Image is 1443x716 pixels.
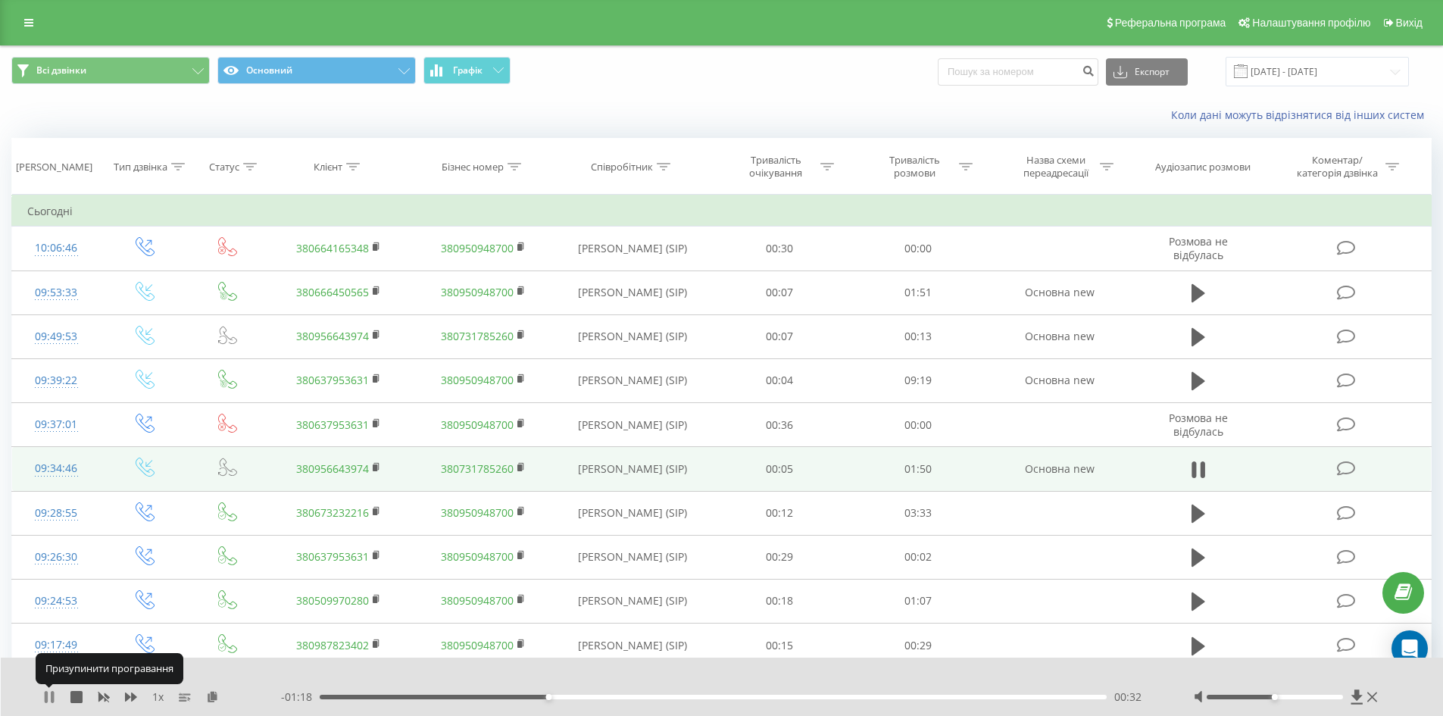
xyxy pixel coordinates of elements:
div: Клієнт [314,161,342,174]
div: 09:49:53 [27,322,86,352]
td: Основна new [987,270,1131,314]
a: 380637953631 [296,417,369,432]
a: 380637953631 [296,373,369,387]
td: 00:07 [711,314,849,358]
button: Основний [217,57,416,84]
td: [PERSON_NAME] (SIP) [555,447,711,491]
div: 09:39:22 [27,366,86,396]
a: 380950948700 [441,549,514,564]
div: 09:37:01 [27,410,86,439]
td: 00:05 [711,447,849,491]
td: 00:00 [849,403,988,447]
td: 00:30 [711,227,849,270]
td: Основна new [987,314,1131,358]
td: 00:29 [849,624,988,668]
a: 380666450565 [296,285,369,299]
a: Коли дані можуть відрізнятися вiд інших систем [1171,108,1432,122]
td: 00:36 [711,403,849,447]
td: [PERSON_NAME] (SIP) [555,270,711,314]
div: Статус [209,161,239,174]
a: 380950948700 [441,285,514,299]
a: 380987823402 [296,638,369,652]
div: 09:53:33 [27,278,86,308]
div: Тривалість очікування [736,154,817,180]
a: 380950948700 [441,505,514,520]
td: [PERSON_NAME] (SIP) [555,314,711,358]
div: 09:34:46 [27,454,86,483]
input: Пошук за номером [938,58,1098,86]
div: 10:06:46 [27,233,86,263]
td: 00:12 [711,491,849,535]
span: Розмова не відбулась [1169,234,1228,262]
div: 09:28:55 [27,499,86,528]
span: Вихід [1396,17,1423,29]
td: 00:18 [711,579,849,623]
td: 09:19 [849,358,988,402]
div: Тип дзвінка [114,161,167,174]
div: [PERSON_NAME] [16,161,92,174]
div: 09:24:53 [27,586,86,616]
span: 1 x [152,689,164,705]
div: Призупинити програвання [36,653,183,683]
div: Бізнес номер [442,161,504,174]
span: - 01:18 [281,689,320,705]
div: Назва схеми переадресації [1015,154,1096,180]
a: 380950948700 [441,593,514,608]
div: Accessibility label [545,694,551,700]
a: 380673232216 [296,505,369,520]
td: Основна new [987,358,1131,402]
td: 00:07 [711,270,849,314]
span: Розмова не відбулась [1169,411,1228,439]
td: [PERSON_NAME] (SIP) [555,579,711,623]
div: Коментар/категорія дзвінка [1293,154,1382,180]
span: 00:32 [1114,689,1142,705]
td: [PERSON_NAME] (SIP) [555,358,711,402]
td: Основна new [987,447,1131,491]
td: 00:13 [849,314,988,358]
div: 09:17:49 [27,630,86,660]
td: 00:00 [849,227,988,270]
td: 01:07 [849,579,988,623]
a: 380950948700 [441,638,514,652]
span: Графік [453,65,483,76]
div: 09:26:30 [27,542,86,572]
a: 380950948700 [441,417,514,432]
button: Всі дзвінки [11,57,210,84]
a: 380664165348 [296,241,369,255]
td: [PERSON_NAME] (SIP) [555,535,711,579]
div: Accessibility label [1272,694,1278,700]
td: 00:29 [711,535,849,579]
td: 03:33 [849,491,988,535]
td: 01:50 [849,447,988,491]
span: Всі дзвінки [36,64,86,77]
td: [PERSON_NAME] (SIP) [555,403,711,447]
td: 00:15 [711,624,849,668]
a: 380731785260 [441,461,514,476]
td: 01:51 [849,270,988,314]
a: 380731785260 [441,329,514,343]
a: 380950948700 [441,373,514,387]
a: 380509970280 [296,593,369,608]
td: [PERSON_NAME] (SIP) [555,227,711,270]
button: Графік [423,57,511,84]
a: 380637953631 [296,549,369,564]
td: [PERSON_NAME] (SIP) [555,491,711,535]
a: 380950948700 [441,241,514,255]
div: Співробітник [591,161,653,174]
span: Реферальна програма [1115,17,1226,29]
a: 380956643974 [296,329,369,343]
td: [PERSON_NAME] (SIP) [555,624,711,668]
td: 00:04 [711,358,849,402]
button: Експорт [1106,58,1188,86]
div: Аудіозапис розмови [1155,161,1251,174]
div: Тривалість розмови [874,154,955,180]
td: Сьогодні [12,196,1432,227]
a: 380956643974 [296,461,369,476]
span: Налаштування профілю [1252,17,1370,29]
td: 00:02 [849,535,988,579]
div: Open Intercom Messenger [1391,630,1428,667]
